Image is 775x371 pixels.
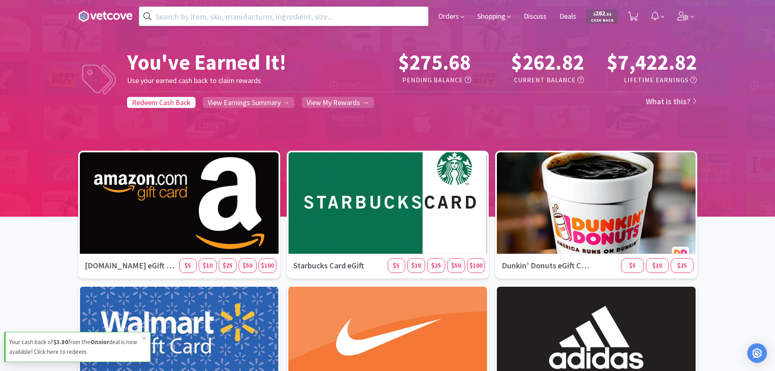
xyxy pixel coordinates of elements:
input: Search by item, sku, manufacturer, ingredient, size... [139,7,428,26]
span: View Earnings Summary → [208,98,290,107]
span: $25 [677,261,687,269]
a: What is this? [646,96,697,106]
h5: Pending Balance [364,75,471,86]
h1: You've Earned It! [127,50,364,75]
a: View Earnings Summary → [203,97,294,108]
span: $10 [652,261,662,269]
a: Discuss [520,13,550,20]
span: $ [593,11,595,17]
span: Redeem Cash Back [132,98,191,107]
span: $100 [261,261,274,269]
strong: Onsior [90,338,109,346]
span: $25 [431,261,441,269]
span: $10 [411,261,421,269]
a: View My Rewards → [302,97,374,108]
h5: Lifetime Earnings [591,75,697,86]
h3: Starbucks Card eGift [288,254,388,277]
span: $25 [223,261,233,269]
h3: [DOMAIN_NAME] eGift Card [80,254,179,277]
span: Cash Back [591,18,613,24]
a: Deals [556,13,580,20]
span: $50 [243,261,252,269]
a: Redeem Cash Back [127,97,195,108]
span: $50 [451,261,461,269]
span: $100 [470,261,483,269]
span: $10 [203,261,213,269]
strong: $3.80 [53,338,68,346]
span: $5 [393,261,400,269]
a: $262.82Cash Back [586,5,618,27]
h5: Use your earned cash back to claim rewards [127,75,364,87]
h3: Dunkin' Donuts eGift Card [497,254,596,277]
span: $262.82 [511,49,584,75]
span: $5 [184,261,191,269]
div: Open Intercom Messenger [747,343,767,363]
span: 262 [593,9,611,17]
span: $275.68 [398,49,471,75]
span: . 82 [605,11,611,17]
span: $7,422.82 [607,49,697,75]
span: $5 [629,261,636,269]
p: Your cash back of from the deal is now available! Click here to redeem. [9,337,142,357]
span: View My Rewards → [307,98,369,107]
h5: Current Balance [478,75,584,86]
